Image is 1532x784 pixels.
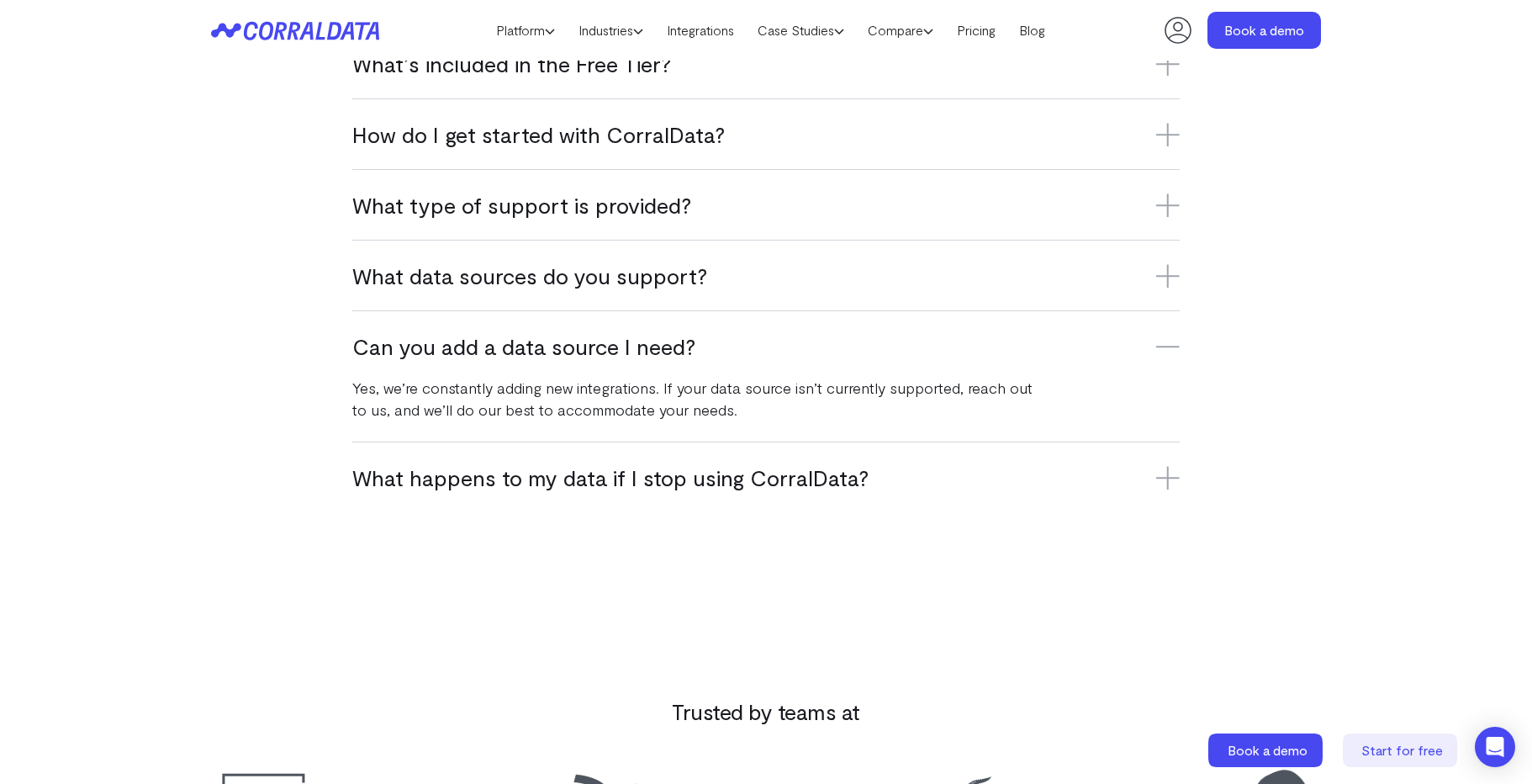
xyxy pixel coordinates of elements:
[211,697,1321,725] h3: Trusted by teams at
[352,464,1180,491] h3: What happens to my data if I stop using CorralData?
[1007,18,1057,43] a: Blog
[1228,742,1307,758] span: Book a demo
[1475,727,1515,767] div: Open Intercom Messenger
[1361,742,1443,758] span: Start for free
[352,191,1180,219] h3: What type of support is provided?
[1343,734,1461,767] a: Start for free
[655,18,746,43] a: Integrations
[746,18,856,43] a: Case Studies
[1207,12,1321,49] a: Book a demo
[352,262,1180,289] h3: What data sources do you support?
[352,332,1180,360] h3: Can you add a data source I need?
[352,50,1180,77] h3: What’s included in the Free Tier?
[352,120,1180,148] h3: How do I get started with CorralData?
[1208,734,1326,767] a: Book a demo
[567,18,655,43] a: Industries
[352,377,1045,421] p: Yes, we’re constantly adding new integrations. If your data source isn’t currently supported, rea...
[484,18,567,43] a: Platform
[945,18,1007,43] a: Pricing
[856,18,945,43] a: Compare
